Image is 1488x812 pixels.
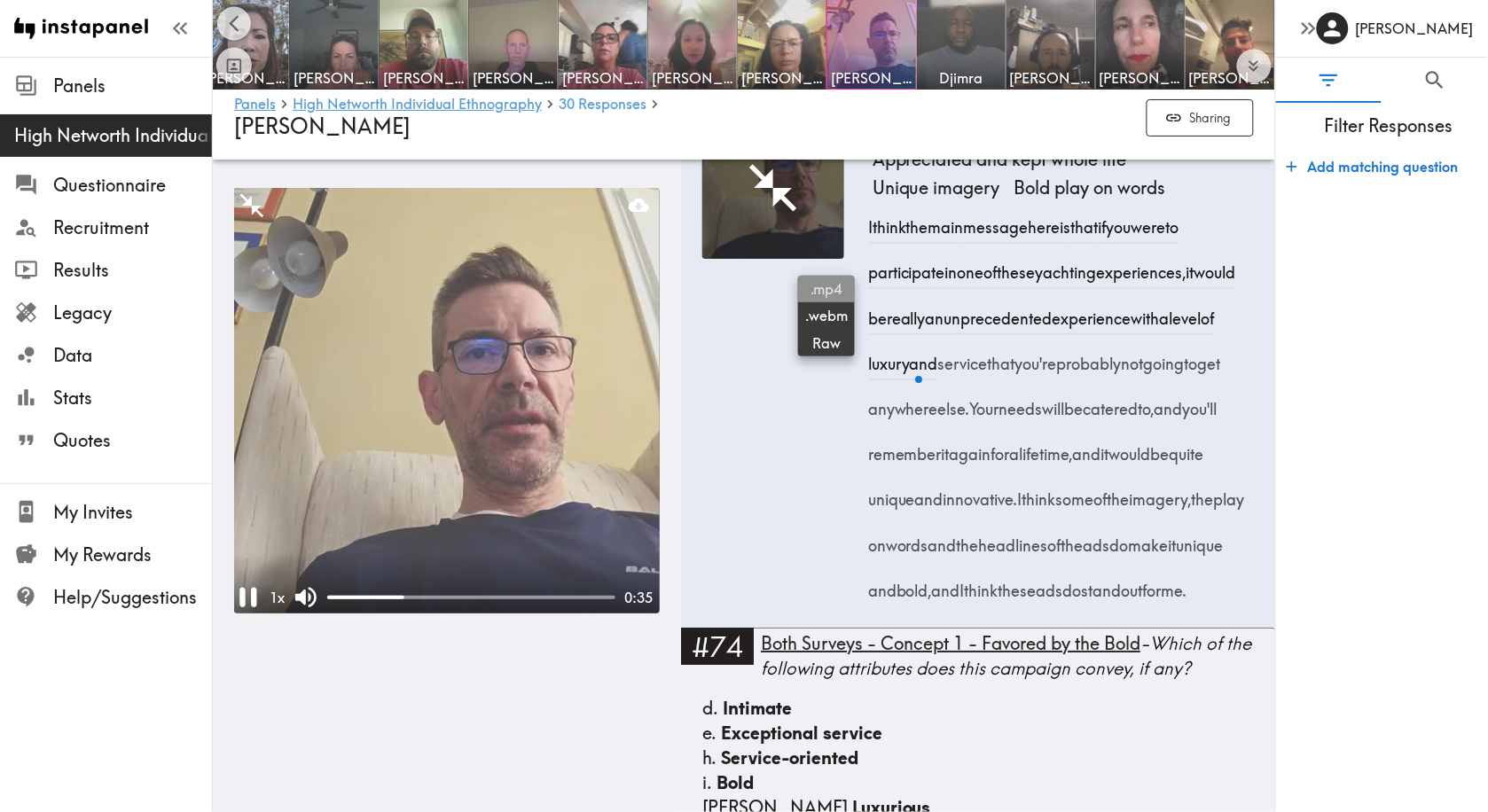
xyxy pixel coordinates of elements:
span: Questionnaire [53,173,212,198]
span: again [950,426,991,471]
span: it [1186,244,1194,289]
span: I [1018,471,1022,516]
span: the [957,516,979,561]
span: Stats [53,386,212,410]
span: 30 Responses [559,97,646,111]
button: Add matching question [1280,149,1466,184]
span: would [1194,244,1236,289]
span: going [1144,335,1185,380]
span: Intimate [723,697,792,719]
span: and [928,516,957,561]
span: here [1029,199,1061,244]
span: really [887,289,926,334]
span: probably [1057,335,1122,380]
span: participate [868,244,945,289]
span: think [1022,471,1056,516]
span: service [938,335,988,380]
span: Results [53,258,212,283]
span: do [1063,562,1082,607]
span: words [886,516,928,561]
span: do [1110,516,1129,561]
span: Bold [717,771,754,793]
span: you [1107,199,1132,244]
span: Search [1423,68,1447,92]
button: Play video here [702,117,844,259]
span: it [1101,426,1109,471]
span: [PERSON_NAME] [741,68,823,88]
span: get [1198,335,1221,380]
span: headlines [979,516,1048,561]
span: me. [1162,562,1187,607]
span: experiences, [1097,244,1186,289]
span: these [998,244,1036,289]
span: and [932,562,960,607]
div: i. [702,770,1254,795]
span: think [873,199,906,244]
span: [PERSON_NAME] [234,113,411,139]
span: of [984,244,998,289]
span: the [1061,516,1084,561]
span: were [1132,199,1166,244]
span: is [1061,199,1071,244]
span: Your [970,380,999,426]
div: #74 [681,628,754,665]
span: experience [1053,289,1132,334]
span: [PERSON_NAME] [1010,68,1092,88]
span: that [1071,199,1099,244]
span: stand [1082,562,1122,607]
span: if [1099,199,1107,244]
span: of [1048,516,1061,561]
span: unique [868,471,915,516]
span: some [1056,471,1094,516]
span: [PERSON_NAME] [294,68,375,88]
span: the [1192,471,1214,516]
span: make [1129,516,1169,561]
span: to [1166,199,1179,244]
span: ads [1084,516,1110,561]
span: imagery, [1130,471,1192,516]
span: Exceptional service [721,722,882,744]
span: anywhere [868,380,938,426]
span: High Networth Individual Ethnography [14,123,212,148]
span: one [958,244,984,289]
span: main [928,199,964,244]
span: [PERSON_NAME] [1189,68,1271,88]
span: [PERSON_NAME] [1100,68,1181,88]
span: .mp4 [805,279,848,299]
span: for [991,426,1010,471]
span: on [868,516,886,561]
a: .webm [798,302,855,329]
button: Sharing [1147,99,1254,137]
span: quite [1170,426,1204,471]
span: to [1185,335,1198,380]
button: Expand to show all items [1237,49,1272,83]
button: Filter Responses [1276,58,1382,103]
span: you'll [1183,380,1218,426]
a: Panels [234,97,276,113]
span: My Invites [53,500,212,525]
span: bold, [897,562,932,607]
span: Appreciated and kept whole life [865,145,1134,174]
span: an [926,289,944,334]
span: would [1109,426,1151,471]
span: these [999,562,1037,607]
div: 1 x [262,584,292,611]
span: the [906,199,928,244]
span: and [1155,380,1183,426]
span: of [1094,471,1108,516]
a: High Networth Individual Ethnography [293,97,542,113]
span: and [915,471,944,516]
span: message [964,199,1029,244]
span: Djimra [920,68,1002,88]
button: Scroll left [217,6,252,41]
span: [PERSON_NAME] [473,68,554,88]
span: else. [938,380,970,426]
span: be [868,289,887,334]
span: ads [1037,562,1063,607]
span: lifetime, [1020,426,1073,471]
span: be [1151,426,1170,471]
span: unique [1177,516,1224,561]
span: Raw [805,333,848,353]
